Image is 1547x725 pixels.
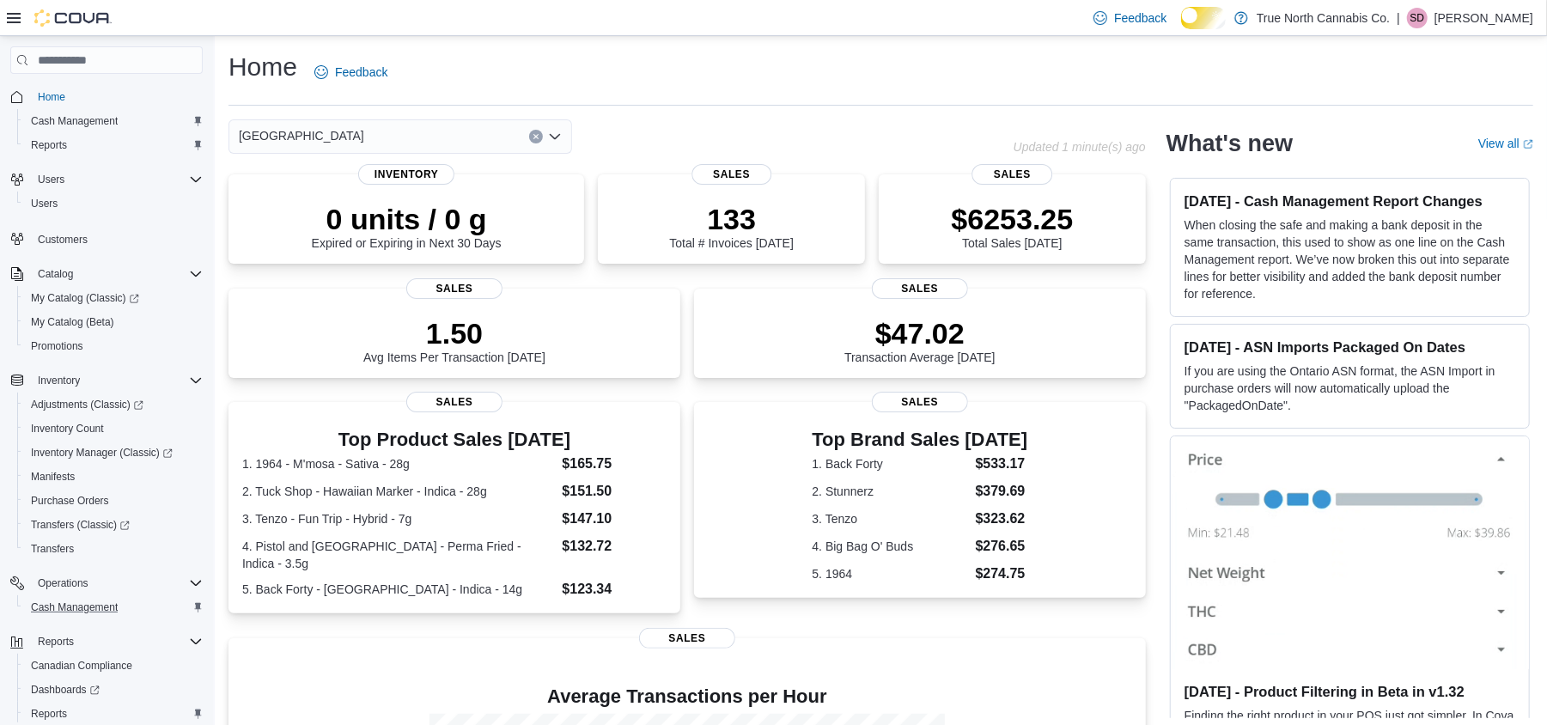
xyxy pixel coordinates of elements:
span: Feedback [1114,9,1166,27]
span: Sales [406,392,502,412]
span: Purchase Orders [31,494,109,508]
span: Catalog [38,267,73,281]
button: Home [3,84,210,109]
a: Feedback [308,55,394,89]
dt: 2. Tuck Shop - Hawaiian Marker - Indica - 28g [242,483,555,500]
a: Feedback [1087,1,1173,35]
a: Reports [24,135,74,155]
a: My Catalog (Beta) [24,312,121,332]
button: Transfers [17,537,210,561]
div: Avg Items Per Transaction [DATE] [363,316,545,364]
span: Customers [31,228,203,249]
dd: $274.75 [976,564,1028,584]
div: Expired or Expiring in Next 30 Days [312,202,502,250]
span: Home [31,86,203,107]
span: My Catalog (Classic) [24,288,203,308]
p: When closing the safe and making a bank deposit in the same transaction, this used to show as one... [1185,216,1515,302]
button: Catalog [3,262,210,286]
span: Reports [38,635,74,649]
dt: 4. Pistol and [GEOGRAPHIC_DATA] - Perma Fried - Indica - 3.5g [242,538,555,572]
dd: $379.69 [976,481,1028,502]
span: Users [38,173,64,186]
a: Transfers [24,539,81,559]
dt: 1. Back Forty [813,455,969,472]
span: Manifests [24,466,203,487]
dt: 3. Tenzo - Fun Trip - Hybrid - 7g [242,510,555,527]
div: Total Sales [DATE] [952,202,1074,250]
span: Sales [872,278,968,299]
dd: $323.62 [976,509,1028,529]
span: Transfers [24,539,203,559]
p: $6253.25 [952,202,1074,236]
a: Adjustments (Classic) [17,393,210,417]
dd: $533.17 [976,454,1028,474]
dd: $123.34 [562,579,666,600]
p: $47.02 [844,316,996,350]
a: View allExternal link [1478,137,1533,150]
dd: $151.50 [562,481,666,502]
span: Reports [24,135,203,155]
dt: 1. 1964 - M'mosa - Sativa - 28g [242,455,555,472]
button: Catalog [31,264,80,284]
span: Users [31,169,203,190]
a: Transfers (Classic) [17,513,210,537]
nav: Complex example [10,77,203,722]
a: Purchase Orders [24,490,116,511]
p: 1.50 [363,316,545,350]
span: Manifests [31,470,75,484]
span: Inventory Count [24,418,203,439]
span: Users [24,193,203,214]
span: Promotions [24,336,203,356]
dd: $132.72 [562,536,666,557]
span: Canadian Compliance [24,655,203,676]
a: Cash Management [24,597,125,618]
button: Clear input [529,130,543,143]
dt: 3. Tenzo [813,510,969,527]
button: Reports [31,631,81,652]
button: Operations [3,571,210,595]
button: Open list of options [548,130,562,143]
span: Reports [31,707,67,721]
a: Inventory Count [24,418,111,439]
span: Home [38,90,65,104]
div: Total # Invoices [DATE] [669,202,793,250]
button: Customers [3,226,210,251]
span: Inventory Manager (Classic) [24,442,203,463]
span: Sales [872,392,968,412]
a: Manifests [24,466,82,487]
input: Dark Mode [1181,7,1227,29]
button: Users [3,168,210,192]
button: Users [31,169,71,190]
span: Adjustments (Classic) [24,394,203,415]
span: Transfers (Classic) [31,518,130,532]
span: Cash Management [24,111,203,131]
button: Manifests [17,465,210,489]
span: Cash Management [24,597,203,618]
span: Sales [406,278,502,299]
dd: $276.65 [976,536,1028,557]
span: Purchase Orders [24,490,203,511]
dt: 2. Stunnerz [813,483,969,500]
span: Cash Management [31,114,118,128]
button: Reports [3,630,210,654]
button: Purchase Orders [17,489,210,513]
span: Sales [972,164,1052,185]
a: Dashboards [24,679,107,700]
span: Reports [31,631,203,652]
button: Canadian Compliance [17,654,210,678]
span: Promotions [31,339,83,353]
a: Inventory Manager (Classic) [17,441,210,465]
h3: Top Brand Sales [DATE] [813,430,1028,450]
span: [GEOGRAPHIC_DATA] [239,125,364,146]
span: Adjustments (Classic) [31,398,143,411]
span: Dark Mode [1181,29,1182,30]
dd: $147.10 [562,509,666,529]
p: [PERSON_NAME] [1434,8,1533,28]
span: My Catalog (Classic) [31,291,139,305]
span: Sales [639,628,735,649]
span: Inventory [31,370,203,391]
a: Inventory Manager (Classic) [24,442,180,463]
button: My Catalog (Beta) [17,310,210,334]
span: Canadian Compliance [31,659,132,673]
span: Cash Management [31,600,118,614]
